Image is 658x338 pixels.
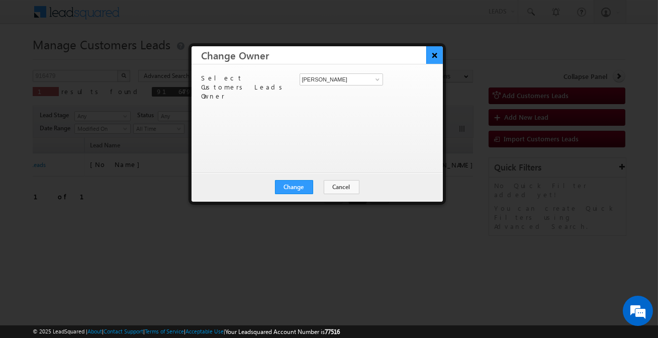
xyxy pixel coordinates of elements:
[275,180,313,194] button: Change
[370,74,383,84] a: Show All Items
[426,46,443,64] button: ×
[137,264,182,277] em: Start Chat
[185,328,224,334] a: Acceptable Use
[104,328,143,334] a: Contact Support
[52,53,169,66] div: Chat with us now
[225,328,340,335] span: Your Leadsquared Account Number is
[87,328,102,334] a: About
[300,73,384,86] input: Type to Search
[202,46,443,64] h3: Change Owner
[324,180,359,194] button: Cancel
[33,327,340,336] span: © 2025 LeadSquared | | | | |
[165,5,189,29] div: Minimize live chat window
[202,73,292,101] p: Select Customers Leads Owner
[325,328,340,335] span: 77516
[17,53,42,66] img: d_60004797649_company_0_60004797649
[145,328,184,334] a: Terms of Service
[13,93,183,255] textarea: Type your message and hit 'Enter'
